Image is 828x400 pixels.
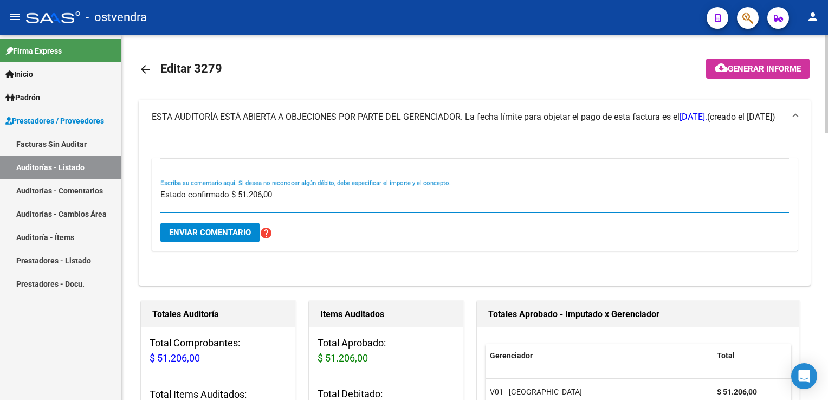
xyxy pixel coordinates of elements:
mat-icon: menu [9,10,22,23]
h3: Total Aprobado: [318,336,455,366]
mat-icon: arrow_back [139,63,152,76]
span: Prestadores / Proveedores [5,115,104,127]
span: - ostvendra [86,5,147,29]
span: Enviar comentario [169,228,251,237]
datatable-header-cell: Total [713,344,783,367]
div: ESTA AUDITORÍA ESTÁ ABIERTA A OBJECIONES POR PARTE DEL GERENCIADOR. La fecha límite para objetar ... [139,134,811,286]
span: Padrón [5,92,40,104]
h1: Totales Auditoría [152,306,284,323]
mat-icon: cloud_download [715,61,728,74]
button: Generar informe [706,59,810,79]
span: $ 51.206,00 [318,352,368,364]
h3: Total Comprobantes: [150,336,287,366]
span: Gerenciador [490,351,533,360]
span: $ 51.206,00 [150,352,200,364]
mat-expansion-panel-header: ESTA AUDITORÍA ESTÁ ABIERTA A OBJECIONES POR PARTE DEL GERENCIADOR. La fecha límite para objetar ... [139,100,811,134]
h1: Items Auditados [320,306,452,323]
datatable-header-cell: Gerenciador [486,344,713,367]
mat-icon: help [260,227,273,240]
mat-icon: person [806,10,819,23]
span: Generar informe [728,64,801,74]
span: Firma Express [5,45,62,57]
span: ESTA AUDITORÍA ESTÁ ABIERTA A OBJECIONES POR PARTE DEL GERENCIADOR. La fecha límite para objetar ... [152,112,707,122]
strong: $ 51.206,00 [717,388,757,396]
span: Inicio [5,68,33,80]
span: Total [717,351,735,360]
span: [DATE]. [680,112,707,122]
button: Enviar comentario [160,223,260,242]
div: Open Intercom Messenger [791,363,817,389]
span: V01 - [GEOGRAPHIC_DATA] [490,388,582,396]
span: Editar 3279 [160,62,222,75]
h1: Totales Aprobado - Imputado x Gerenciador [488,306,788,323]
span: (creado el [DATE]) [707,111,775,123]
